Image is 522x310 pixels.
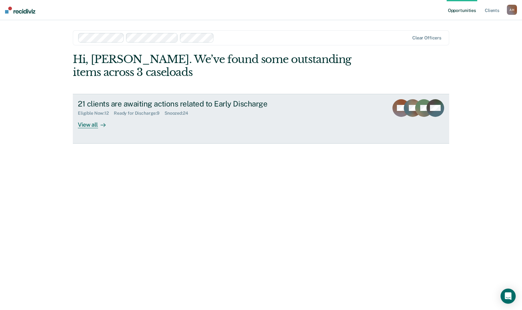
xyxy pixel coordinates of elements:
[412,35,441,41] div: Clear officers
[507,5,517,15] button: AH
[73,94,449,144] a: 21 clients are awaiting actions related to Early DischargeEligible Now:12Ready for Discharge:9Sno...
[78,99,299,108] div: 21 clients are awaiting actions related to Early Discharge
[165,111,193,116] div: Snoozed : 24
[501,289,516,304] div: Open Intercom Messenger
[5,7,35,14] img: Recidiviz
[114,111,165,116] div: Ready for Discharge : 9
[507,5,517,15] div: A H
[78,111,114,116] div: Eligible Now : 12
[73,53,374,79] div: Hi, [PERSON_NAME]. We’ve found some outstanding items across 3 caseloads
[78,116,113,128] div: View all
